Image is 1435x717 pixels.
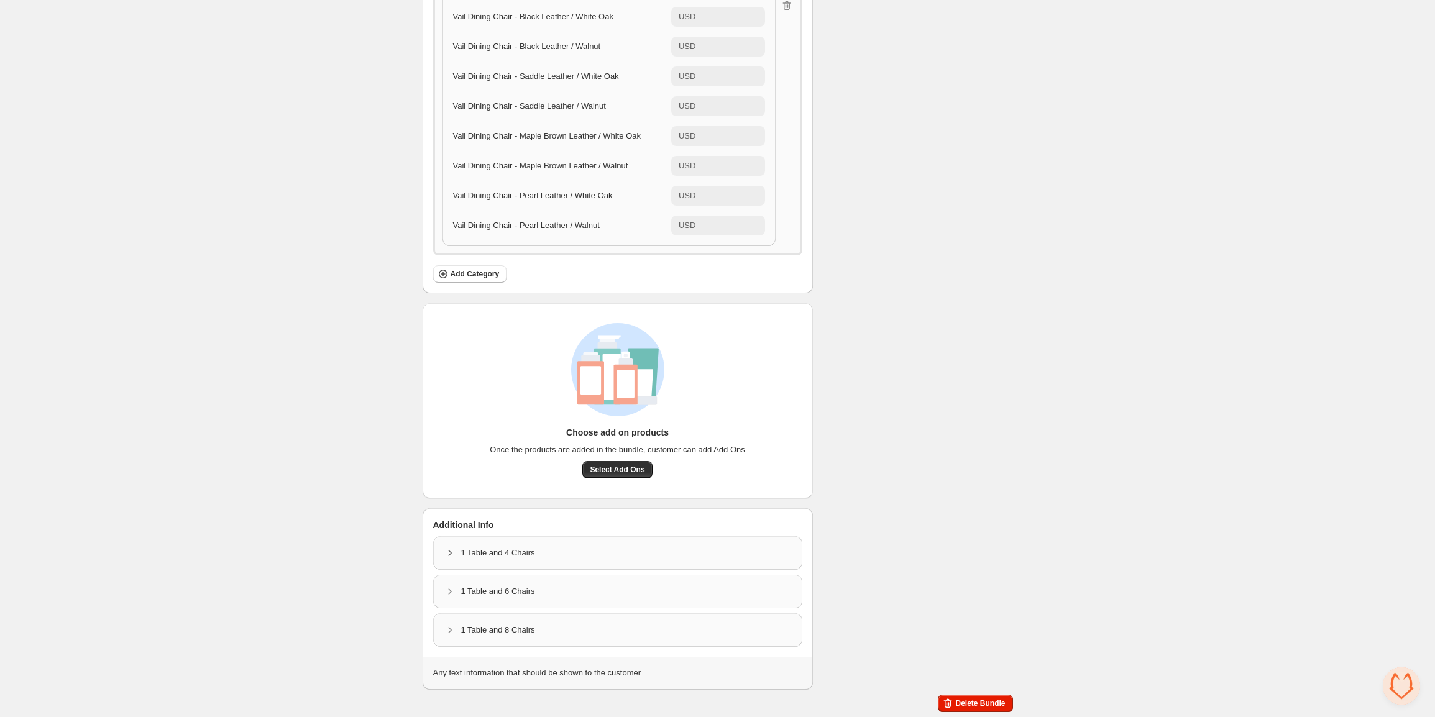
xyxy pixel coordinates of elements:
[679,219,695,232] div: USD
[679,70,695,83] div: USD
[590,465,644,475] span: Select Add Ons
[461,585,535,598] span: 1 Table and 6 Chairs
[451,269,500,279] span: Add Category
[490,444,745,456] span: Once the products are added in the bundle, customer can add Add Ons
[582,461,652,478] button: Select Add Ons
[461,547,535,559] span: 1 Table and 4 Chairs
[433,519,494,531] span: Additional Info
[433,265,507,283] button: Add Category
[679,160,695,172] div: USD
[453,101,606,111] span: Vail Dining Chair - Saddle Leather / Walnut
[1383,667,1420,705] a: Open chat
[679,40,695,53] div: USD
[461,624,535,636] span: 1 Table and 8 Chairs
[453,131,641,140] span: Vail Dining Chair - Maple Brown Leather / White Oak
[433,668,641,677] span: Any text information that should be shown to the customer
[453,191,613,200] span: Vail Dining Chair - Pearl Leather / White Oak
[679,190,695,202] div: USD
[679,11,695,23] div: USD
[679,130,695,142] div: USD
[453,161,628,170] span: Vail Dining Chair - Maple Brown Leather / Walnut
[955,698,1005,708] span: Delete Bundle
[453,221,600,230] span: Vail Dining Chair - Pearl Leather / Walnut
[938,695,1012,712] button: Delete Bundle
[453,12,613,21] span: Vail Dining Chair - Black Leather / White Oak
[453,42,601,51] span: Vail Dining Chair - Black Leather / Walnut
[453,71,619,81] span: Vail Dining Chair - Saddle Leather / White Oak
[566,426,669,439] h3: Choose add on products
[679,100,695,112] div: USD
